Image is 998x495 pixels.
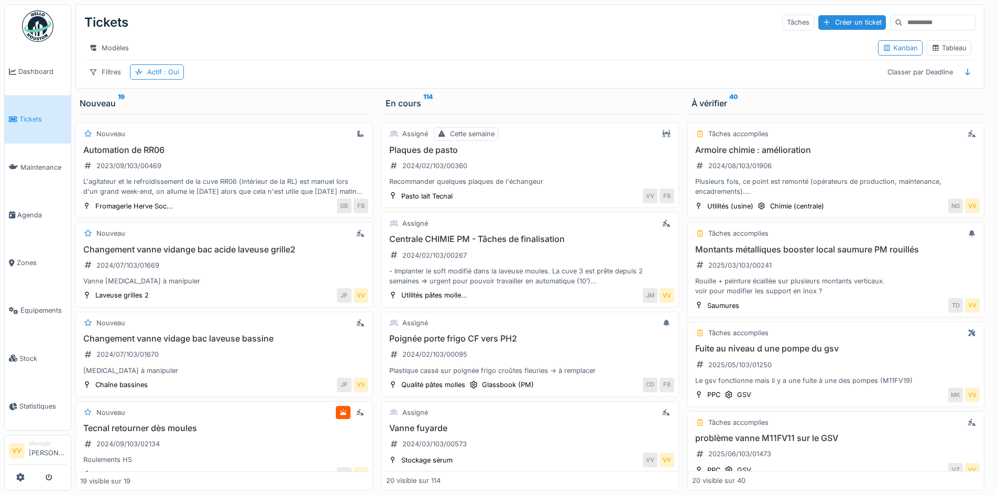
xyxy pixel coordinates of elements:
[29,439,67,447] div: Manager
[96,408,125,417] div: Nouveau
[692,433,980,443] h3: problème vanne M11FV11 sur le GSV
[386,476,441,486] div: 20 visible sur 114
[402,318,428,328] div: Assigné
[402,129,428,139] div: Assigné
[354,288,368,303] div: VV
[96,129,125,139] div: Nouveau
[643,453,657,467] div: VV
[95,201,173,211] div: Fromagerie Herve Soc...
[96,260,159,270] div: 2024/07/103/01669
[386,234,674,244] h3: Centrale CHIMIE PM - Tâches de finalisation
[5,335,71,382] a: Stock
[948,463,963,478] div: VZ
[660,378,674,392] div: FB
[708,328,769,338] div: Tâches accomplies
[482,380,534,390] div: Glassbook (PM)
[386,145,674,155] h3: Plaques de pasto
[18,67,67,76] span: Dashboard
[96,161,161,171] div: 2023/09/103/00469
[386,366,674,376] div: Plastique cassé sur poignée frigo croûtes fleuries -> à remplacer
[402,161,467,171] div: 2024/02/103/00360
[708,129,769,139] div: Tâches accomplies
[337,199,352,213] div: GB
[401,290,467,300] div: Utilités pâtes molle...
[17,210,67,220] span: Agenda
[386,423,674,433] h3: Vanne fuyarde
[692,145,980,155] h3: Armoire chimie : amélioration
[708,417,769,427] div: Tâches accomplies
[692,376,980,386] div: Le gsv fonctionne mais il y a une fuite à une des pompes (M11FV19)
[660,189,674,203] div: FB
[818,15,886,29] div: Créer un ticket
[337,288,352,303] div: JP
[708,449,771,459] div: 2025/06/103/01473
[19,354,67,364] span: Stock
[401,380,465,390] div: Qualité pâtes molles
[770,201,824,211] div: Chimie (centrale)
[402,218,428,228] div: Assigné
[5,239,71,287] a: Zones
[80,334,368,344] h3: Changement vanne vidage bac laveuse bassine
[707,390,720,400] div: PPC
[84,9,128,36] div: Tickets
[643,288,657,303] div: JM
[80,145,368,155] h3: Automation de RR06
[402,439,467,449] div: 2024/03/103/00573
[707,301,739,311] div: Saumures
[19,114,67,124] span: Tickets
[643,378,657,392] div: CD
[80,276,368,286] div: Vanne [MEDICAL_DATA] à manipuler
[5,191,71,239] a: Agenda
[95,469,145,479] div: PATES MOLLES
[354,199,368,213] div: FB
[19,401,67,411] span: Statistiques
[84,40,134,56] div: Modèles
[931,43,967,53] div: Tableau
[692,344,980,354] h3: Fuite au niveau d une pompe du gsv
[96,318,125,328] div: Nouveau
[965,463,980,478] div: VV
[96,439,160,449] div: 2024/09/103/02134
[354,467,368,482] div: VV
[5,144,71,191] a: Maintenance
[95,290,149,300] div: Laveuse grilles 2
[80,177,368,196] div: L'agitateur et le refroidissement de la cuve RR06 (intérieur de la RL) est manuel lors d'un grand...
[423,97,433,109] sup: 114
[402,349,467,359] div: 2024/02/103/00095
[692,97,981,109] div: À vérifier
[692,177,980,196] div: Plusieurs fois, ce point est remonté (opérateurs de production, maintenance, encadrements). Le bu...
[729,97,738,109] sup: 40
[643,189,657,203] div: VV
[22,10,53,42] img: Badge_color-CXgf-gQk.svg
[80,476,130,486] div: 19 visible sur 19
[354,378,368,392] div: VV
[386,266,674,286] div: - Implanter le soft modifié dans la laveuse moules. La cuve 3 est prête depuis 2 semaines => urge...
[5,95,71,143] a: Tickets
[708,360,772,370] div: 2025/05/103/01250
[9,439,67,465] a: VV Manager[PERSON_NAME]
[386,177,674,186] div: Recommander quelques plaques de l'échangeur
[707,201,753,211] div: Utilités (usine)
[948,199,963,213] div: NG
[337,378,352,392] div: JP
[737,390,751,400] div: GSV
[401,455,453,465] div: Stockage sérum
[965,388,980,402] div: VV
[17,258,67,268] span: Zones
[337,467,352,482] div: DU
[80,245,368,255] h3: Changement vanne vidange bac acide laveuse grille2
[708,161,772,171] div: 2024/08/103/01906
[147,67,179,77] div: Actif
[386,97,675,109] div: En cours
[660,288,674,303] div: VV
[965,199,980,213] div: VV
[80,97,369,109] div: Nouveau
[96,228,125,238] div: Nouveau
[96,349,159,359] div: 2024/07/103/01670
[5,382,71,430] a: Statistiques
[708,260,772,270] div: 2025/03/103/00241
[20,162,67,172] span: Maintenance
[5,287,71,334] a: Équipements
[692,245,980,255] h3: Montants métalliques booster local saumure PM rouillés
[707,465,720,475] div: PPC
